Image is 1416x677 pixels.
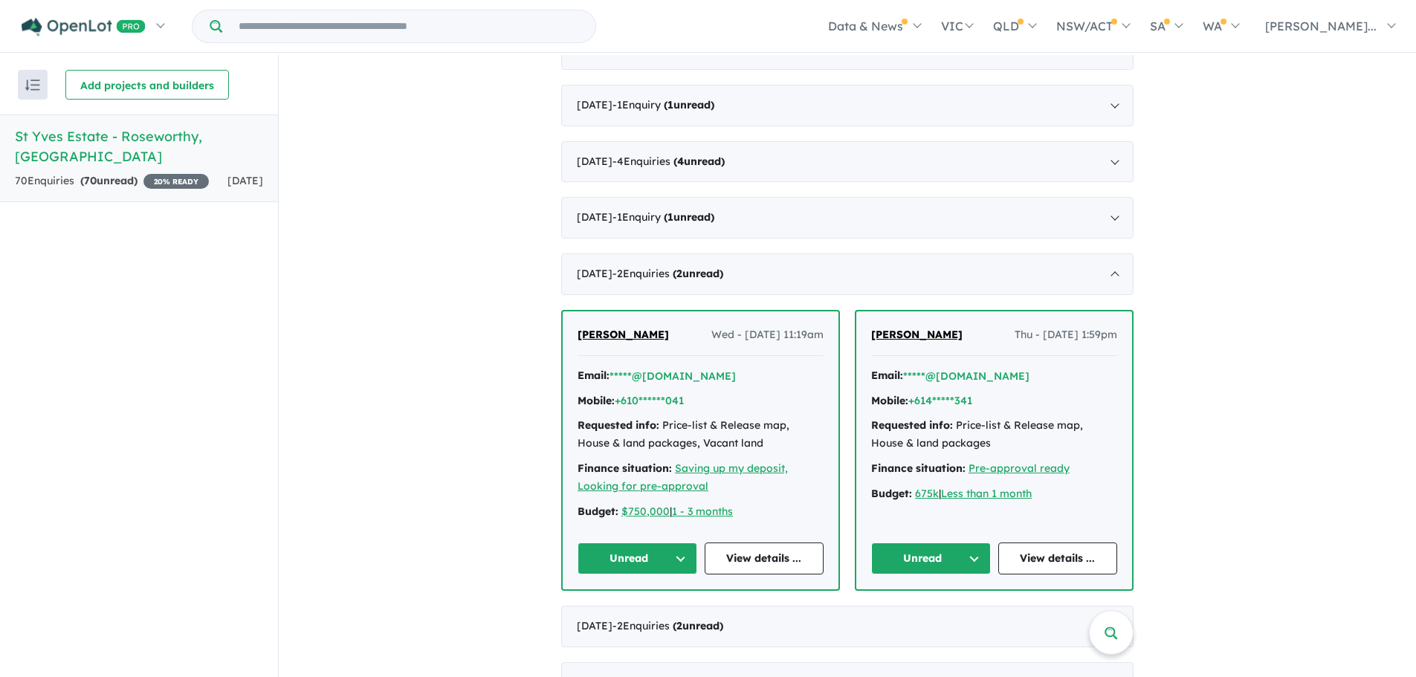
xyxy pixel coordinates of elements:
span: - 2 Enquir ies [612,267,723,280]
span: [PERSON_NAME] [578,328,669,341]
img: sort.svg [25,80,40,91]
strong: ( unread) [673,155,725,168]
span: 1 [667,98,673,111]
span: 2 [676,267,682,280]
div: | [578,503,824,521]
span: [DATE] [227,174,263,187]
a: 675k [915,487,939,500]
div: [DATE] [561,253,1134,295]
span: [PERSON_NAME] [871,328,963,341]
span: - 2 Enquir ies [612,619,723,632]
strong: Email: [871,369,903,382]
span: 2 [676,619,682,632]
span: 4 [677,155,684,168]
a: [PERSON_NAME] [578,326,669,344]
a: Less than 1 month [941,487,1032,500]
a: 1 - 3 months [672,505,733,518]
span: - 1 Enquir y [612,98,714,111]
div: [DATE] [561,197,1134,239]
strong: ( unread) [673,267,723,280]
span: [PERSON_NAME]... [1265,19,1377,33]
a: [PERSON_NAME] [871,326,963,344]
strong: Finance situation: [871,461,966,475]
strong: Requested info: [578,418,659,432]
input: Try estate name, suburb, builder or developer [225,10,592,42]
button: Unread [578,542,697,574]
div: [DATE] [561,606,1134,647]
div: Price-list & Release map, House & land packages, Vacant land [578,417,824,453]
strong: Finance situation: [578,461,672,475]
a: Saving up my deposit, Looking for pre-approval [578,461,788,493]
strong: Mobile: [871,394,908,407]
strong: Mobile: [578,394,615,407]
strong: ( unread) [664,98,714,111]
span: - 4 Enquir ies [612,155,725,168]
strong: Budget: [578,505,618,518]
div: 70 Enquir ies [15,172,209,190]
strong: Requested info: [871,418,953,432]
span: 1 [667,210,673,224]
a: Pre-approval ready [969,461,1070,475]
span: Thu - [DATE] 1:59pm [1015,326,1117,344]
span: 70 [84,174,97,187]
span: 20 % READY [143,174,209,189]
a: $750,000 [621,505,670,518]
h5: St Yves Estate - Roseworthy , [GEOGRAPHIC_DATA] [15,126,263,166]
button: Add projects and builders [65,70,229,100]
img: Openlot PRO Logo White [22,18,146,36]
div: [DATE] [561,85,1134,126]
strong: ( unread) [673,619,723,632]
span: - 1 Enquir y [612,210,714,224]
div: | [871,485,1117,503]
div: [DATE] [561,141,1134,183]
button: Unread [871,542,991,574]
strong: Email: [578,369,610,382]
span: Wed - [DATE] 11:19am [711,326,824,344]
strong: ( unread) [80,174,138,187]
a: View details ... [998,542,1118,574]
strong: ( unread) [664,210,714,224]
strong: Budget: [871,487,912,500]
a: View details ... [705,542,824,574]
div: Price-list & Release map, House & land packages [871,417,1117,453]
